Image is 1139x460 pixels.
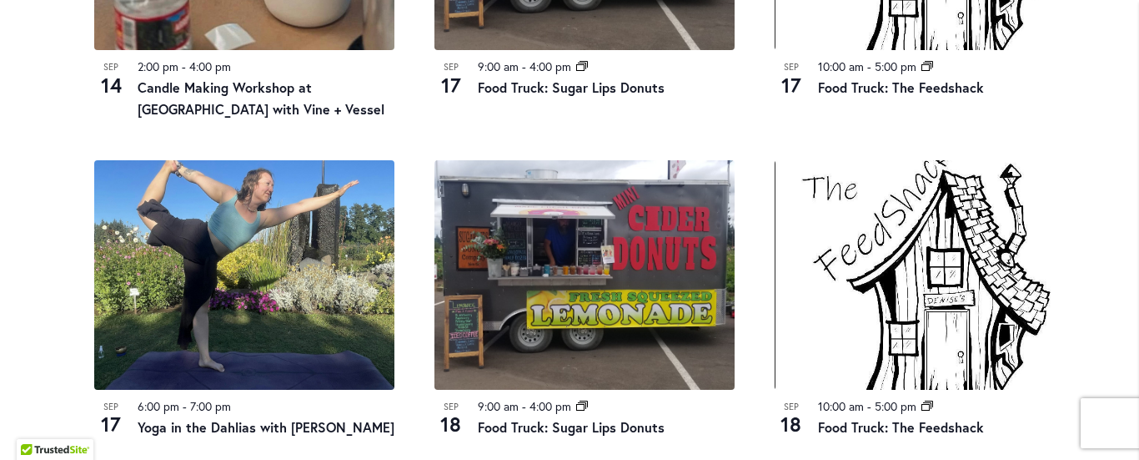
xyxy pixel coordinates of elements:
time: 2:00 pm [138,58,178,74]
time: 4:00 pm [529,398,571,414]
span: Sep [775,60,808,74]
span: - [867,58,871,74]
span: - [522,398,526,414]
time: 9:00 am [478,398,519,414]
img: 794bea9c95c28ba4d1b9526f609c0558 [94,160,394,390]
span: - [183,398,187,414]
span: - [867,398,871,414]
a: Yoga in the Dahlias with [PERSON_NAME] [138,418,394,436]
span: 14 [94,71,128,99]
span: 17 [434,71,468,99]
iframe: Launch Accessibility Center [13,401,59,447]
time: 10:00 am [818,398,864,414]
time: 4:00 pm [189,58,231,74]
span: - [182,58,186,74]
time: 9:00 am [478,58,519,74]
time: 6:00 pm [138,398,179,414]
span: Sep [94,400,128,414]
img: Food Truck: Sugar Lips Apple Cider Donuts [434,160,735,390]
a: Food Truck: The Feedshack [818,418,984,436]
img: The Feedshack [775,160,1075,390]
span: 18 [434,410,468,438]
a: Food Truck: Sugar Lips Donuts [478,78,665,96]
span: Sep [94,60,128,74]
span: Sep [434,60,468,74]
span: - [522,58,526,74]
time: 5:00 pm [875,398,916,414]
span: 17 [775,71,808,99]
a: Food Truck: The Feedshack [818,78,984,96]
time: 4:00 pm [529,58,571,74]
span: 17 [94,410,128,438]
time: 7:00 pm [190,398,231,414]
a: Food Truck: Sugar Lips Donuts [478,418,665,436]
span: Sep [775,400,808,414]
a: Candle Making Workshop at [GEOGRAPHIC_DATA] with Vine + Vessel [138,78,384,118]
span: Sep [434,400,468,414]
time: 5:00 pm [875,58,916,74]
time: 10:00 am [818,58,864,74]
span: 18 [775,410,808,438]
